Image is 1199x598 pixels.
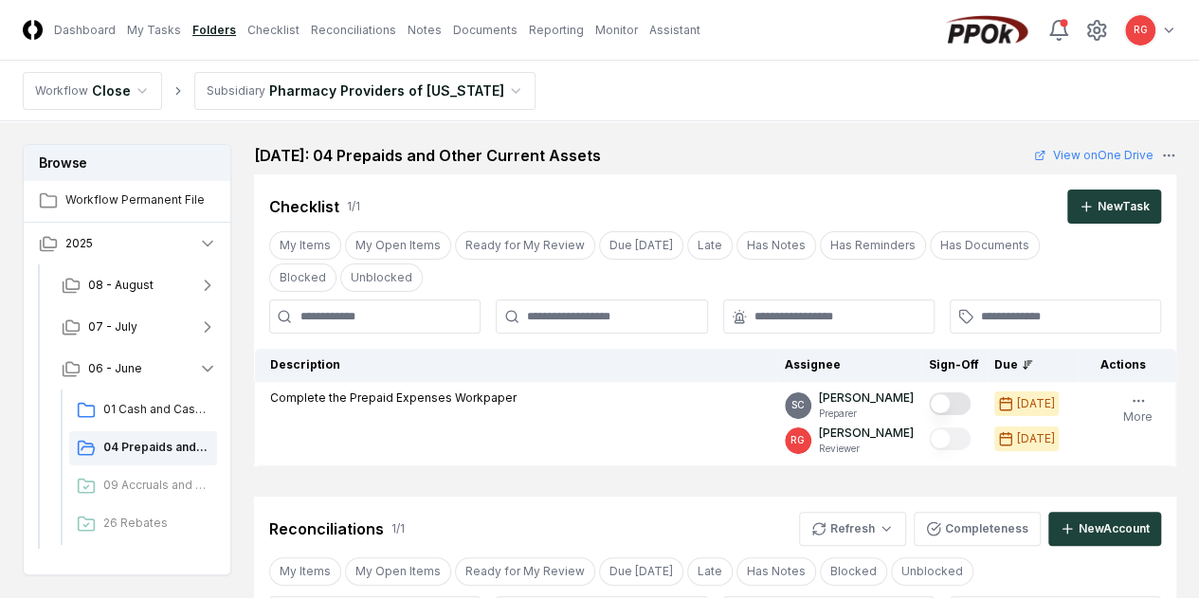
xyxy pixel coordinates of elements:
[207,82,265,100] div: Subsidiary
[599,231,683,260] button: Due Today
[269,263,336,292] button: Blocked
[69,393,217,427] a: 01 Cash and Cash Equipvalents
[24,145,230,180] h3: Browse
[24,264,232,553] div: 2025
[347,198,360,215] div: 1 / 1
[529,22,584,39] a: Reporting
[103,401,209,418] span: 01 Cash and Cash Equipvalents
[46,264,232,306] button: 08 - August
[254,144,601,167] h2: [DATE]: 04 Prepaids and Other Current Assets
[799,512,906,546] button: Refresh
[24,223,232,264] button: 2025
[819,425,914,442] p: [PERSON_NAME]
[269,231,341,260] button: My Items
[69,469,217,503] a: 09 Accruals and Other Current Liabilities
[192,22,236,39] a: Folders
[891,557,973,586] button: Unblocked
[455,557,595,586] button: Ready for My Review
[1067,190,1161,224] button: NewTask
[345,557,451,586] button: My Open Items
[23,72,536,110] nav: breadcrumb
[1123,13,1157,47] button: RG
[1119,390,1156,429] button: More
[455,231,595,260] button: Ready for My Review
[103,515,209,532] span: 26 Rebates
[24,180,232,222] a: Workflow Permanent File
[1134,23,1148,37] span: RG
[1048,512,1161,546] button: NewAccount
[255,349,777,382] th: Description
[345,231,451,260] button: My Open Items
[1017,395,1055,412] div: [DATE]
[687,231,733,260] button: Late
[819,407,914,421] p: Preparer
[736,231,816,260] button: Has Notes
[340,263,423,292] button: Unblocked
[930,231,1040,260] button: Has Documents
[819,390,914,407] p: [PERSON_NAME]
[453,22,518,39] a: Documents
[127,22,181,39] a: My Tasks
[23,20,43,40] img: Logo
[269,557,341,586] button: My Items
[65,235,93,252] span: 2025
[103,477,209,494] span: 09 Accruals and Other Current Liabilities
[65,191,217,208] span: Workflow Permanent File
[921,349,987,382] th: Sign-Off
[649,22,700,39] a: Assistant
[88,318,137,335] span: 07 - July
[88,277,154,294] span: 08 - August
[46,306,232,348] button: 07 - July
[69,507,217,541] a: 26 Rebates
[687,557,733,586] button: Late
[247,22,300,39] a: Checklist
[595,22,638,39] a: Monitor
[1034,147,1154,164] a: View onOne Drive
[994,356,1070,373] div: Due
[929,392,971,415] button: Mark complete
[35,82,88,100] div: Workflow
[408,22,442,39] a: Notes
[819,442,914,456] p: Reviewer
[103,439,209,456] span: 04 Prepaids and Other Current Assets
[46,348,232,390] button: 06 - June
[929,427,971,450] button: Mark complete
[820,557,887,586] button: Blocked
[269,517,384,540] div: Reconciliations
[46,390,232,549] div: 06 - June
[1017,430,1055,447] div: [DATE]
[1079,520,1150,537] div: New Account
[54,22,116,39] a: Dashboard
[599,557,683,586] button: Due Today
[941,15,1032,45] img: PPOk logo
[914,512,1041,546] button: Completeness
[88,360,142,377] span: 06 - June
[820,231,926,260] button: Has Reminders
[69,431,217,465] a: 04 Prepaids and Other Current Assets
[1085,356,1161,373] div: Actions
[269,195,339,218] div: Checklist
[391,520,405,537] div: 1 / 1
[1098,198,1150,215] div: New Task
[311,22,396,39] a: Reconciliations
[790,433,805,447] span: RG
[777,349,921,382] th: Assignee
[736,557,816,586] button: Has Notes
[270,390,517,407] p: Complete the Prepaid Expenses Workpaper
[791,398,805,412] span: SC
